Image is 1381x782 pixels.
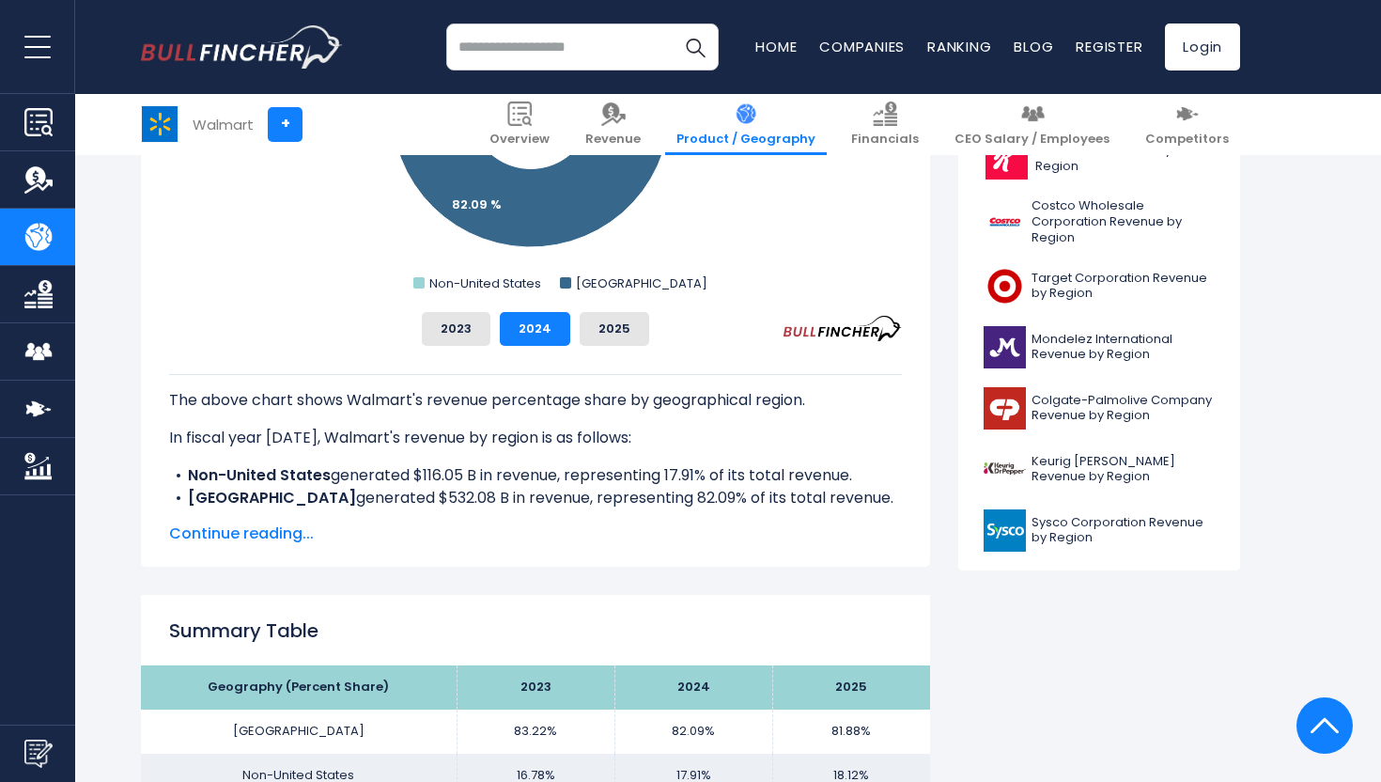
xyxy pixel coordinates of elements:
img: COST logo [984,201,1026,243]
img: SYY logo [984,509,1026,552]
td: [GEOGRAPHIC_DATA] [141,710,457,754]
button: 2023 [422,312,490,346]
span: Mondelez International Revenue by Region [1032,332,1215,364]
span: Overview [489,132,550,148]
td: 82.09% [614,710,772,754]
button: Search [672,23,719,70]
th: Geography (Percent Share) [141,665,457,710]
img: CL logo [984,387,1026,430]
button: 2024 [500,312,570,346]
a: Costco Wholesale Corporation Revenue by Region [972,194,1226,251]
a: Home [755,37,797,56]
span: Competitors [1145,132,1229,148]
p: In fiscal year [DATE], Walmart's revenue by region is as follows: [169,427,902,449]
li: generated $532.08 B in revenue, representing 82.09% of its total revenue. [169,487,902,509]
a: Competitors [1134,94,1240,155]
a: Kellanova Revenue by Region [972,133,1226,184]
img: KDP logo [984,448,1026,491]
span: Kellanova Revenue by Region [1035,143,1215,175]
td: 83.22% [457,710,614,754]
th: 2023 [457,665,614,710]
a: Overview [478,94,561,155]
span: Colgate-Palmolive Company Revenue by Region [1032,393,1215,425]
span: Financials [851,132,919,148]
a: Ranking [927,37,991,56]
img: K logo [984,137,1030,180]
a: Financials [840,94,930,155]
a: Blog [1014,37,1053,56]
a: Register [1076,37,1142,56]
text: 82.09 % [452,195,502,213]
span: Revenue [585,132,641,148]
a: Companies [819,37,905,56]
button: 2025 [580,312,649,346]
a: Target Corporation Revenue by Region [972,260,1226,312]
span: Keurig [PERSON_NAME] Revenue by Region [1032,454,1215,486]
a: Sysco Corporation Revenue by Region [972,505,1226,556]
a: Colgate-Palmolive Company Revenue by Region [972,383,1226,434]
span: Continue reading... [169,523,902,545]
th: 2024 [614,665,772,710]
span: Target Corporation Revenue by Region [1032,271,1215,303]
a: Revenue [574,94,652,155]
a: Product / Geography [665,94,827,155]
img: bullfincher logo [141,25,343,69]
div: Walmart [193,114,254,135]
img: TGT logo [984,265,1026,307]
a: Mondelez International Revenue by Region [972,321,1226,373]
a: Keurig [PERSON_NAME] Revenue by Region [972,444,1226,495]
a: CEO Salary / Employees [943,94,1121,155]
b: Non-United States [188,464,331,486]
a: + [268,107,303,142]
span: Product / Geography [676,132,815,148]
p: The above chart shows Walmart's revenue percentage share by geographical region. [169,389,902,412]
li: generated $116.05 B in revenue, representing 17.91% of its total revenue. [169,464,902,487]
h2: Summary Table [169,617,902,645]
span: Sysco Corporation Revenue by Region [1032,515,1215,547]
img: MDLZ logo [984,326,1026,368]
div: The for Walmart is the United States, which represents 82.09% of its total revenue. The for Walma... [169,374,902,600]
a: Go to homepage [141,25,343,69]
span: CEO Salary / Employees [954,132,1109,148]
b: [GEOGRAPHIC_DATA] [188,487,356,508]
span: Costco Wholesale Corporation Revenue by Region [1032,198,1215,246]
th: 2025 [772,665,930,710]
text: Non-United States [429,274,541,292]
a: Login [1165,23,1240,70]
text: [GEOGRAPHIC_DATA] [576,274,707,292]
img: WMT logo [142,106,178,142]
td: 81.88% [772,710,930,754]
